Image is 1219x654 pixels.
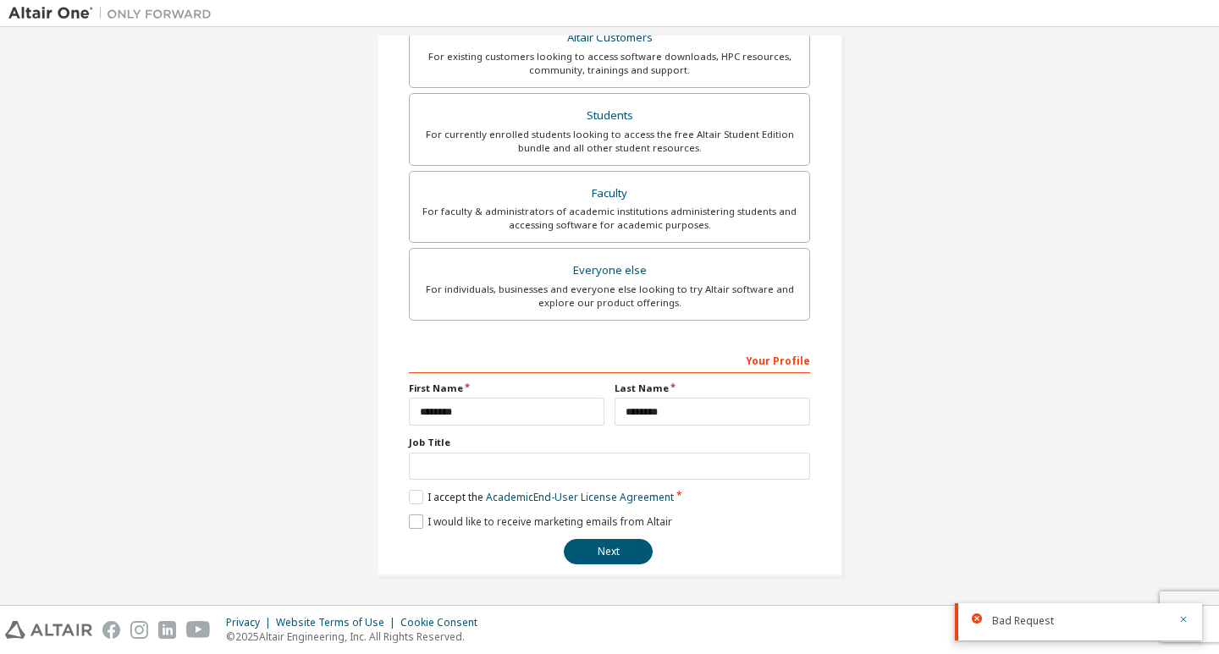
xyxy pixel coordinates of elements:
div: For existing customers looking to access software downloads, HPC resources, community, trainings ... [420,50,799,77]
div: For individuals, businesses and everyone else looking to try Altair software and explore our prod... [420,283,799,310]
div: For faculty & administrators of academic institutions administering students and accessing softwa... [420,205,799,232]
p: © 2025 Altair Engineering, Inc. All Rights Reserved. [226,629,488,644]
span: Bad Request [992,614,1054,628]
div: Website Terms of Use [276,616,400,629]
label: I accept the [409,490,674,504]
img: instagram.svg [130,621,148,639]
label: Last Name [615,382,810,395]
label: Job Title [409,436,810,449]
button: Next [564,539,653,564]
img: facebook.svg [102,621,120,639]
div: For currently enrolled students looking to access the free Altair Student Edition bundle and all ... [420,128,799,155]
div: Students [420,104,799,128]
a: Academic End-User License Agreement [486,490,674,504]
label: I would like to receive marketing emails from Altair [409,514,672,529]
div: Your Profile [409,346,810,373]
div: Privacy [226,616,276,629]
img: Altair One [8,5,220,22]
img: linkedin.svg [158,621,176,639]
label: First Name [409,382,604,395]
img: altair_logo.svg [5,621,92,639]
div: Faculty [420,182,799,206]
div: Everyone else [420,259,799,283]
img: youtube.svg [186,621,211,639]
div: Cookie Consent [400,616,488,629]
div: Altair Customers [420,26,799,50]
